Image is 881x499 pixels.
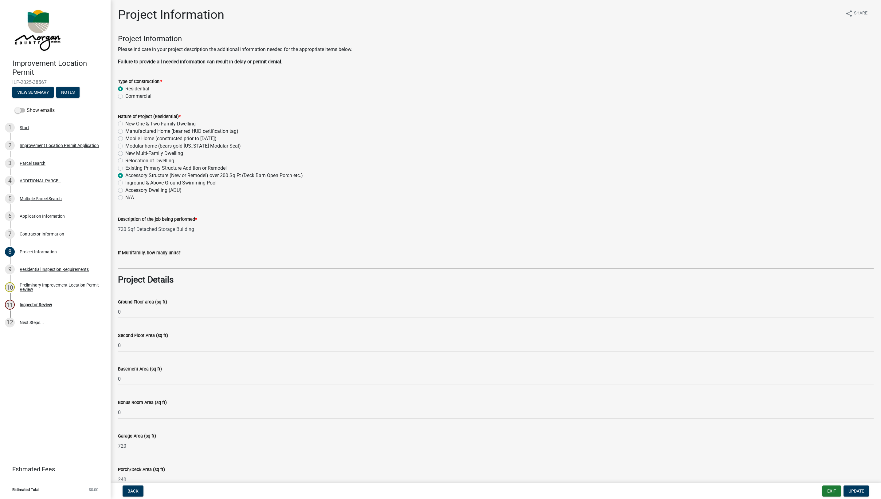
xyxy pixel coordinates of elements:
strong: Project Details [118,275,174,285]
span: Estimated Total [12,488,39,492]
div: 11 [5,300,15,310]
span: Back [127,489,139,493]
label: Inground & Above Ground Swimming Pool [125,179,217,187]
label: Accessory Dwelling (ADU) [125,187,182,194]
label: Description of the job being performed [118,217,197,222]
div: 8 [5,247,15,257]
div: Start [20,125,29,130]
span: Update [848,489,864,493]
div: Residential Inspection Requirements [20,267,89,271]
div: Contractor Information [20,232,64,236]
div: 1 [5,123,15,133]
label: Garage Area (sq ft) [118,434,156,438]
a: Estimated Fees [5,463,101,475]
span: $0.00 [89,488,98,492]
label: Residential [125,85,149,93]
label: Second Floor Area (sq ft) [118,334,168,338]
div: Parcel search [20,161,45,165]
button: Back [123,485,143,497]
div: Project Information [20,250,57,254]
h4: Improvement Location Permit [12,59,106,77]
h1: Project Information [118,7,224,22]
div: 12 [5,318,15,327]
div: 3 [5,158,15,168]
label: Ground Floor area (sq ft) [118,300,167,304]
button: View Summary [12,87,54,98]
p: Please indicate in your project description the additional information needed for the appropriate... [118,46,874,53]
h4: Project Information [118,34,874,43]
div: 9 [5,264,15,274]
div: 6 [5,211,15,221]
label: New Multi-Family Dwelling [125,150,183,157]
button: Update [844,485,869,497]
label: Basement Area (sq ft) [118,367,162,371]
label: Manufactured Home (bear red HUD certification tag) [125,128,238,135]
div: 4 [5,176,15,186]
img: Morgan County, Indiana [12,6,62,53]
button: shareShare [840,7,872,19]
div: Improvement Location Permit Application [20,143,99,148]
div: Multiple Parcel Search [20,196,62,201]
label: Porch/Deck Area (sq ft) [118,468,165,472]
label: N/A [125,194,134,201]
div: Preliminary Improvement Location Permit Review [20,283,101,291]
label: Bonus Room Area (sq ft) [118,401,167,405]
button: Exit [822,485,841,497]
span: ILP-2025-38567 [12,79,98,85]
wm-modal-confirm: Notes [56,90,80,95]
label: If Multifamily, how many units? [118,251,181,255]
span: Share [854,10,867,17]
label: Relocation of Dwelling [125,157,174,164]
wm-modal-confirm: Summary [12,90,54,95]
label: Commercial [125,93,151,100]
div: 5 [5,194,15,204]
div: 10 [5,282,15,292]
label: Existing Primary Structure Addition or Remodel [125,164,227,172]
div: ADDITIONAL PARCEL [20,179,61,183]
label: Mobile Home (constructed prior to [DATE]) [125,135,217,142]
label: Show emails [15,107,55,114]
label: New One & Two Family Dwelling [125,120,196,128]
label: Accessory Structure (New or Remodel) over 200 Sq Ft (Deck Barn Open Porch etc.) [125,172,303,179]
i: share [845,10,853,17]
div: 7 [5,229,15,239]
label: Nature of Project (Residential) [118,115,181,119]
label: Modular home (bears gold [US_STATE] Modular Seal) [125,142,241,150]
div: 2 [5,141,15,150]
div: Application Information [20,214,65,218]
strong: Failure to provide all needed information can result in delay or permit denial. [118,59,282,65]
label: Type of Construction: [118,80,162,84]
button: Notes [56,87,80,98]
div: Inspector Review [20,303,52,307]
